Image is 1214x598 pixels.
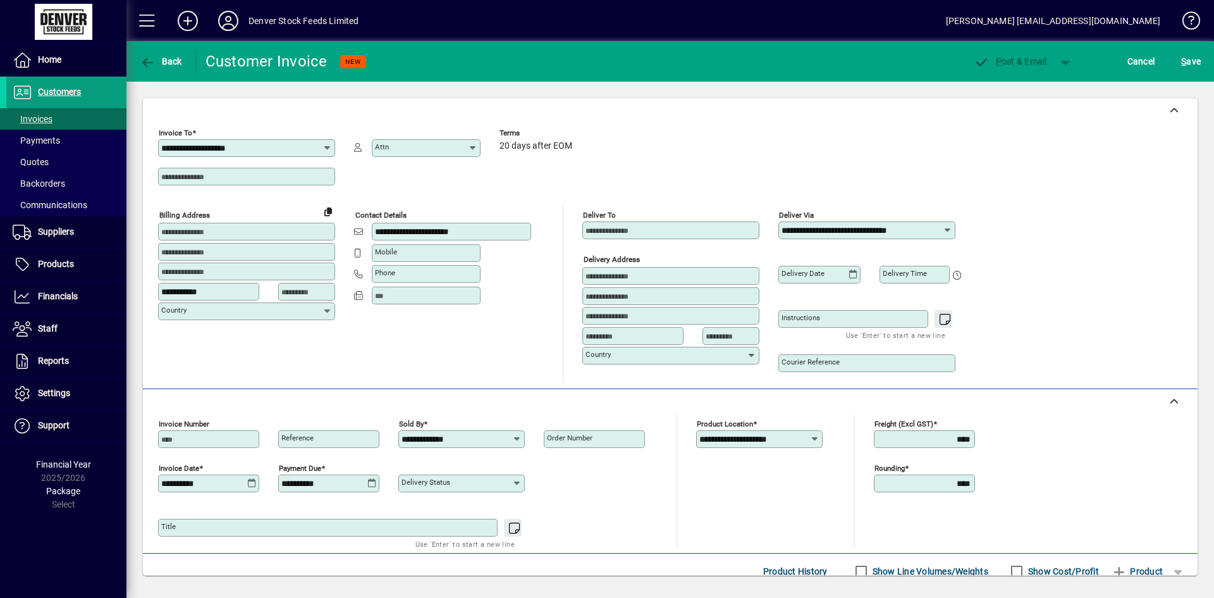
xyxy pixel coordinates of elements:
[1026,565,1099,578] label: Show Cost/Profit
[1181,56,1186,66] span: S
[6,173,126,194] a: Backorders
[1105,560,1169,583] button: Product
[6,108,126,130] a: Invoices
[583,211,616,220] mat-label: Deliver To
[763,561,828,582] span: Product History
[6,378,126,409] a: Settings
[6,313,126,345] a: Staff
[1127,51,1155,72] span: Cancel
[137,50,185,73] button: Back
[6,346,126,377] a: Reports
[159,128,192,137] mat-label: Invoice To
[500,141,572,151] span: 20 days after EOM
[6,130,126,151] a: Payments
[248,11,359,31] div: Denver Stock Feeds Limited
[161,522,176,531] mat-label: Title
[996,56,1002,66] span: P
[13,114,52,124] span: Invoices
[500,129,575,137] span: Terms
[13,157,49,167] span: Quotes
[318,201,338,221] button: Copy to Delivery address
[697,420,753,428] mat-label: Product location
[6,216,126,248] a: Suppliers
[38,420,70,430] span: Support
[13,135,60,146] span: Payments
[13,200,87,210] span: Communications
[402,478,450,487] mat-label: Delivery status
[6,281,126,313] a: Financials
[36,459,91,470] span: Financial Year
[38,259,74,269] span: Products
[758,560,833,583] button: Product History
[782,358,840,366] mat-label: Courier Reference
[38,54,61,65] span: Home
[375,142,389,151] mat-label: Attn
[1181,51,1201,72] span: ave
[345,58,361,66] span: NEW
[547,433,592,442] mat-label: Order number
[140,56,182,66] span: Back
[586,350,611,359] mat-label: Country
[1124,50,1158,73] button: Cancel
[38,323,58,333] span: Staff
[168,9,208,32] button: Add
[782,269,825,278] mat-label: Delivery date
[6,151,126,173] a: Quotes
[1178,50,1204,73] button: Save
[1112,561,1163,582] span: Product
[375,247,397,256] mat-label: Mobile
[782,313,820,322] mat-label: Instructions
[38,291,78,301] span: Financials
[415,537,515,551] mat-hint: Use 'Enter' to start a new line
[6,249,126,280] a: Products
[205,51,328,72] div: Customer Invoice
[1173,3,1198,44] a: Knowledge Base
[870,565,988,578] label: Show Line Volumes/Weights
[38,87,81,97] span: Customers
[46,486,80,496] span: Package
[38,356,69,366] span: Reports
[399,420,424,428] mat-label: Sold by
[38,388,70,398] span: Settings
[159,420,209,428] mat-label: Invoice number
[883,269,927,278] mat-label: Delivery time
[126,50,196,73] app-page-header-button: Back
[779,211,814,220] mat-label: Deliver via
[974,56,1047,66] span: ost & Email
[38,227,74,237] span: Suppliers
[13,178,65,189] span: Backorders
[375,268,395,277] mat-label: Phone
[6,410,126,442] a: Support
[159,464,199,473] mat-label: Invoice date
[6,194,126,216] a: Communications
[6,44,126,76] a: Home
[161,306,187,315] mat-label: Country
[846,328,945,342] mat-hint: Use 'Enter' to start a new line
[946,11,1160,31] div: [PERSON_NAME] [EMAIL_ADDRESS][DOMAIN_NAME]
[279,464,321,473] mat-label: Payment due
[281,433,314,442] mat-label: Reference
[874,464,905,473] mat-label: Rounding
[874,420,933,428] mat-label: Freight (excl GST)
[967,50,1053,73] button: Post & Email
[208,9,248,32] button: Profile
